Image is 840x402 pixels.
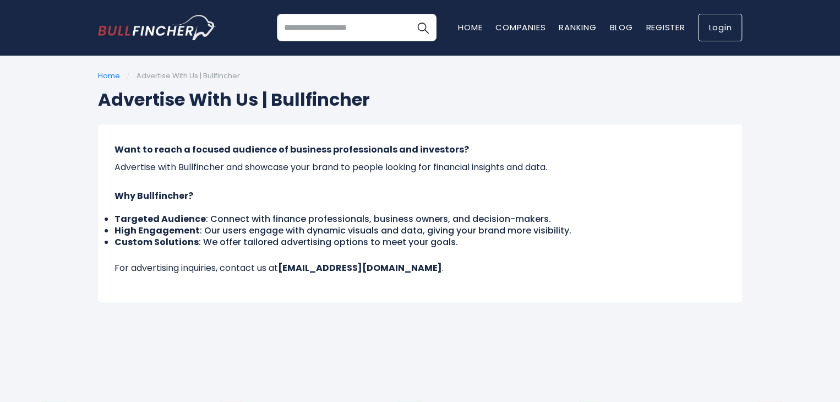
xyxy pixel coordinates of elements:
[114,214,726,225] li: : Connect with finance professionals, business owners, and decision-makers.
[114,143,469,156] strong: Want to reach a focused audience of business professionals and investors?
[114,189,193,202] strong: Why Bullfincher?
[114,237,726,248] li: : We offer tailored advertising options to meet your goals.
[114,259,726,277] p: For advertising inquiries, contact us at .
[646,21,685,33] a: Register
[609,21,632,33] a: Blog
[98,86,742,113] h1: Advertise With Us | Bullfincher
[278,262,442,274] strong: [EMAIL_ADDRESS][DOMAIN_NAME]
[98,70,120,81] a: Home
[98,15,216,40] a: Go to homepage
[114,141,726,176] p: Advertise with Bullfincher and showcase your brand to people looking for financial insights and d...
[698,14,742,41] a: Login
[114,236,199,248] strong: Custom Solutions
[114,224,200,237] strong: High Engagement
[114,225,726,237] li: : Our users engage with dynamic visuals and data, giving your brand more visibility.
[98,15,216,40] img: bullfincher logo
[409,14,437,41] button: Search
[114,213,206,225] strong: Targeted Audience
[495,21,546,33] a: Companies
[98,72,742,81] ul: /
[559,21,596,33] a: Ranking
[137,70,240,81] span: Advertise With Us | Bullfincher
[458,21,482,33] a: Home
